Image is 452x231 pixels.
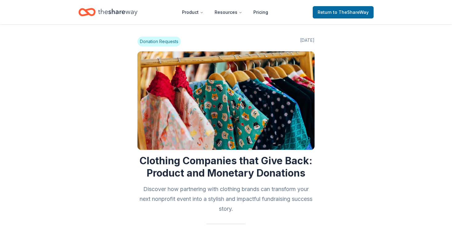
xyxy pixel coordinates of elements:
[177,6,208,18] button: Product
[137,51,315,150] img: Image for Clothing Companies that Give Back: Product and Monetary Donations
[137,155,315,179] h1: Clothing Companies that Give Back: Product and Monetary Donations
[137,37,181,46] span: Donation Requests
[318,9,369,16] span: Return
[177,5,273,19] nav: Main
[300,37,315,46] span: [DATE]
[333,10,369,15] span: to TheShareWay
[248,6,273,18] a: Pricing
[210,6,247,18] button: Resources
[78,5,137,19] a: Home
[137,184,315,214] h2: Discover how partnering with clothing brands can transform your next nonprofit event into a styli...
[313,6,374,18] a: Returnto TheShareWay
